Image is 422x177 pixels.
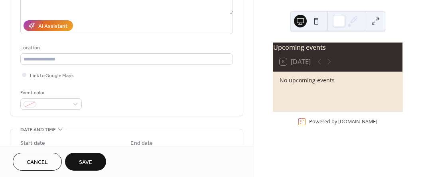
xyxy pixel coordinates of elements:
[280,76,396,84] div: No upcoming events
[309,118,377,125] div: Powered by
[20,44,231,52] div: Location
[273,43,402,52] div: Upcoming events
[27,158,48,167] span: Cancel
[38,22,67,31] div: AI Assistant
[79,158,92,167] span: Save
[130,139,153,148] div: End date
[24,20,73,31] button: AI Assistant
[20,89,80,97] div: Event color
[30,72,74,80] span: Link to Google Maps
[338,118,377,125] a: [DOMAIN_NAME]
[20,139,45,148] div: Start date
[20,126,56,134] span: Date and time
[13,153,62,171] button: Cancel
[65,153,106,171] button: Save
